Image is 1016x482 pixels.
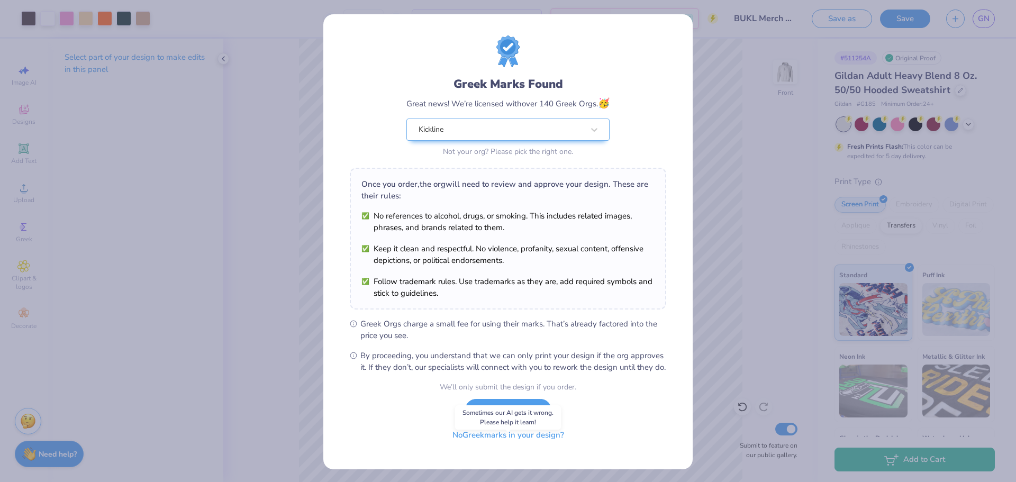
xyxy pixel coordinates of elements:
div: Greek Marks Found [406,76,610,93]
span: 🥳 [598,97,610,110]
span: Greek Orgs charge a small fee for using their marks. That’s already factored into the price you see. [360,318,666,341]
span: By proceeding, you understand that we can only print your design if the org approves it. If they ... [360,350,666,373]
li: No references to alcohol, drugs, or smoking. This includes related images, phrases, and brands re... [361,210,655,233]
div: We’ll only submit the design if you order. [440,381,576,393]
button: NoGreekmarks in your design? [443,424,573,446]
li: Follow trademark rules. Use trademarks as they are, add required symbols and stick to guidelines. [361,276,655,299]
button: I Understand! [465,399,551,421]
div: Sometimes our AI gets it wrong. Please help it learn! [455,405,561,430]
div: Once you order, the org will need to review and approve your design. These are their rules: [361,178,655,202]
div: Not your org? Please pick the right one. [406,146,610,157]
img: license-marks-badge.png [496,35,520,67]
li: Keep it clean and respectful. No violence, profanity, sexual content, offensive depictions, or po... [361,243,655,266]
div: Great news! We’re licensed with over 140 Greek Orgs. [406,96,610,111]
